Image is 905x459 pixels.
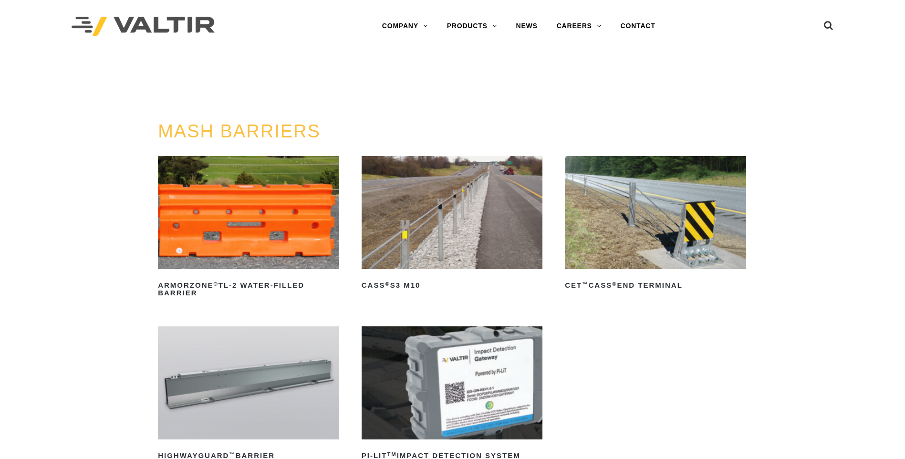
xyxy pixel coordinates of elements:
a: NEWS [507,17,547,36]
img: Valtir [72,17,215,36]
a: CASS®S3 M10 [362,156,543,293]
a: COMPANY [373,17,437,36]
h2: CASS S3 M10 [362,278,543,293]
sup: ® [213,281,218,287]
h2: CET CASS End Terminal [565,278,746,293]
sup: ™ [582,281,588,287]
a: CET™CASS®End Terminal [565,156,746,293]
a: CAREERS [547,17,611,36]
span: BARRIERS [289,66,350,78]
sup: ™ [229,451,235,457]
h2: ArmorZone TL-2 Water-Filled Barrier [158,278,339,301]
a: PRODUCTS [437,17,507,36]
sup: ® [385,281,390,287]
a: PRODUCTS [218,66,285,78]
a: MASH BARRIERS [158,121,321,141]
a: CONTACT [611,17,665,36]
sup: ® [612,281,617,287]
sup: TM [387,451,396,457]
a: ArmorZone®TL-2 Water-Filled Barrier [158,156,339,301]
